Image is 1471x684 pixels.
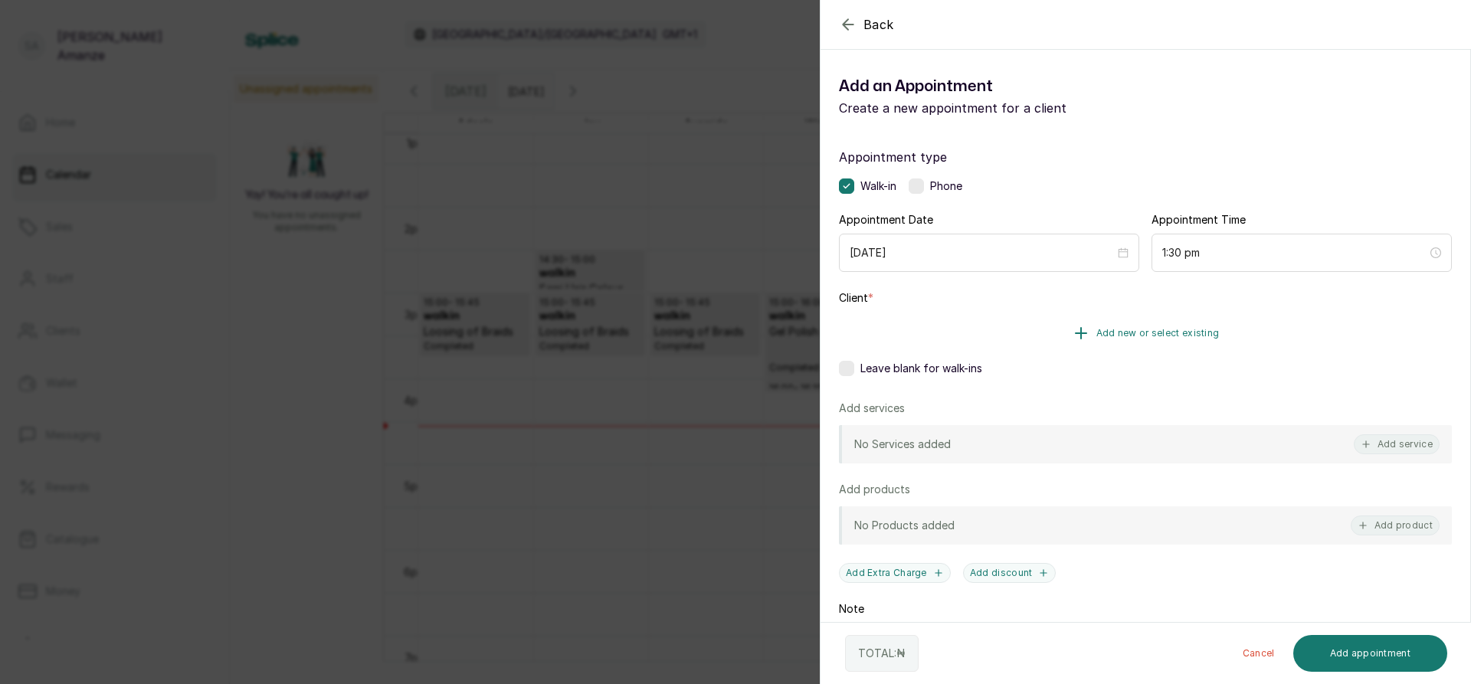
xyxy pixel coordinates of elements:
input: Select time [1162,244,1427,261]
button: Cancel [1230,635,1287,672]
button: Add discount [963,563,1057,583]
button: Add appointment [1293,635,1448,672]
span: Add new or select existing [1096,327,1220,339]
span: Leave blank for walk-ins [860,361,982,376]
span: Walk-in [860,178,896,194]
p: Create a new appointment for a client [839,99,1145,117]
label: Appointment type [839,148,1452,166]
span: Phone [930,178,962,194]
label: Appointment Time [1152,212,1246,227]
button: Add product [1351,515,1440,535]
button: Back [839,15,894,34]
button: Add Extra Charge [839,563,951,583]
label: Client [839,290,873,306]
input: Select date [850,244,1115,261]
label: Note [839,601,864,617]
span: Back [863,15,894,34]
p: No Products added [854,518,955,533]
p: Add products [839,482,910,497]
p: Add services [839,401,905,416]
button: Add new or select existing [839,312,1452,355]
p: No Services added [854,437,951,452]
h1: Add an Appointment [839,74,1145,99]
button: Add service [1354,434,1440,454]
p: TOTAL: ₦ [858,646,906,661]
label: Appointment Date [839,212,933,227]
